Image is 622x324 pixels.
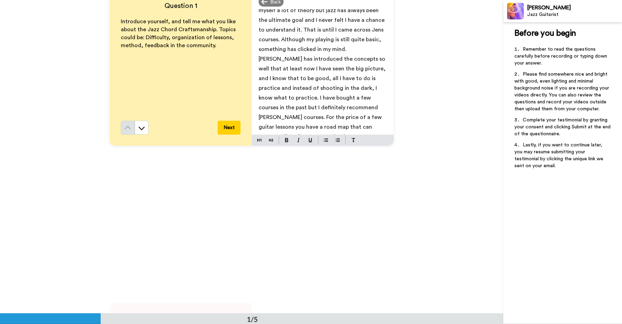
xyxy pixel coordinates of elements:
span: Remember to read the questions carefully before recording or typing down your answer. [514,47,608,66]
div: [PERSON_NAME] [527,5,622,11]
img: heading-one-block.svg [257,137,261,143]
img: heading-two-block.svg [269,137,273,143]
div: 1/5 [236,314,269,324]
h4: Question 1 [121,1,241,11]
img: underline-mark.svg [308,138,312,142]
span: Lastly, if you want to continue later, you may resume submitting your testimonial by clicking the... [514,143,605,168]
button: Next [218,121,241,135]
span: Introduce yourself, and tell me what you like about the Jazz Chord Craftsmanship. Topics could be... [121,19,237,48]
img: italic-mark.svg [297,138,300,142]
img: bulleted-block.svg [324,137,328,143]
span: Before you begin [514,29,576,37]
img: Profile Image [507,3,524,19]
div: Jazz Guitarist [527,12,622,18]
img: numbered-block.svg [336,137,340,143]
span: Please find somewhere nice and bright with good, even lighting and minimal background noise if yo... [514,72,611,111]
img: clear-format.svg [351,138,355,142]
span: Complete your testimonial by granting your consent and clicking Submit at the end of the question... [514,118,612,136]
img: bold-mark.svg [285,138,288,142]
